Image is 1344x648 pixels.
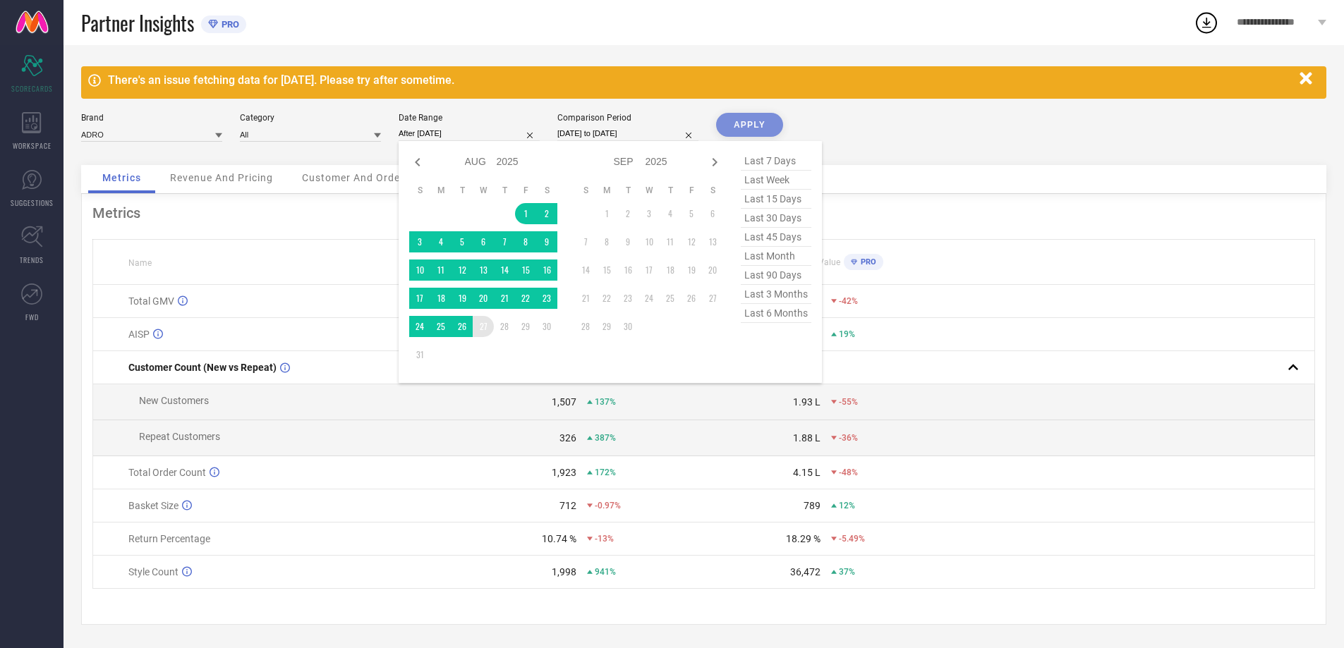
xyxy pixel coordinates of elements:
[409,259,430,281] td: Sun Aug 10 2025
[473,231,494,252] td: Wed Aug 06 2025
[20,255,44,265] span: TRENDS
[81,113,222,123] div: Brand
[536,288,557,309] td: Sat Aug 23 2025
[706,154,723,171] div: Next month
[430,288,452,309] td: Mon Aug 18 2025
[617,259,638,281] td: Tue Sep 16 2025
[536,231,557,252] td: Sat Aug 09 2025
[702,231,723,252] td: Sat Sep 13 2025
[11,197,54,208] span: SUGGESTIONS
[494,288,515,309] td: Thu Aug 21 2025
[13,140,52,151] span: WORKSPACE
[494,316,515,337] td: Thu Aug 28 2025
[557,113,698,123] div: Comparison Period
[409,344,430,365] td: Sun Aug 31 2025
[494,259,515,281] td: Thu Aug 14 2025
[617,288,638,309] td: Tue Sep 23 2025
[399,126,540,141] input: Select date range
[452,288,473,309] td: Tue Aug 19 2025
[515,203,536,224] td: Fri Aug 01 2025
[617,231,638,252] td: Tue Sep 09 2025
[793,467,821,478] div: 4.15 L
[595,501,621,511] span: -0.97%
[452,185,473,196] th: Tuesday
[793,396,821,408] div: 1.93 L
[302,172,410,183] span: Customer And Orders
[596,203,617,224] td: Mon Sep 01 2025
[128,467,206,478] span: Total Order Count
[595,397,616,407] span: 137%
[681,185,702,196] th: Friday
[638,288,660,309] td: Wed Sep 24 2025
[839,534,865,544] span: -5.49%
[839,296,858,306] span: -42%
[595,433,616,443] span: 387%
[240,113,381,123] div: Category
[515,288,536,309] td: Fri Aug 22 2025
[430,316,452,337] td: Mon Aug 25 2025
[595,567,616,577] span: 941%
[430,185,452,196] th: Monday
[473,316,494,337] td: Wed Aug 27 2025
[741,304,811,323] span: last 6 months
[536,203,557,224] td: Sat Aug 02 2025
[702,185,723,196] th: Saturday
[804,500,821,511] div: 789
[128,295,174,307] span: Total GMV
[839,433,858,443] span: -36%
[409,185,430,196] th: Sunday
[793,432,821,444] div: 1.88 L
[786,533,821,544] div: 18.29 %
[128,258,152,268] span: Name
[128,566,178,577] span: Style Count
[702,288,723,309] td: Sat Sep 27 2025
[139,431,220,442] span: Repeat Customers
[575,185,596,196] th: Sunday
[409,231,430,252] td: Sun Aug 03 2025
[515,231,536,252] td: Fri Aug 08 2025
[494,231,515,252] td: Thu Aug 07 2025
[596,316,617,337] td: Mon Sep 29 2025
[552,396,576,408] div: 1,507
[660,231,681,252] td: Thu Sep 11 2025
[741,190,811,209] span: last 15 days
[617,185,638,196] th: Tuesday
[575,231,596,252] td: Sun Sep 07 2025
[617,203,638,224] td: Tue Sep 02 2025
[741,171,811,190] span: last week
[617,316,638,337] td: Tue Sep 30 2025
[81,8,194,37] span: Partner Insights
[660,203,681,224] td: Thu Sep 04 2025
[102,172,141,183] span: Metrics
[575,259,596,281] td: Sun Sep 14 2025
[575,288,596,309] td: Sun Sep 21 2025
[473,185,494,196] th: Wednesday
[452,259,473,281] td: Tue Aug 12 2025
[92,204,1315,221] div: Metrics
[559,432,576,444] div: 326
[452,316,473,337] td: Tue Aug 26 2025
[741,152,811,171] span: last 7 days
[170,172,273,183] span: Revenue And Pricing
[536,316,557,337] td: Sat Aug 30 2025
[473,288,494,309] td: Wed Aug 20 2025
[741,266,811,285] span: last 90 days
[839,329,855,339] span: 19%
[430,259,452,281] td: Mon Aug 11 2025
[638,259,660,281] td: Wed Sep 17 2025
[839,567,855,577] span: 37%
[399,113,540,123] div: Date Range
[128,533,210,544] span: Return Percentage
[11,83,53,94] span: SCORECARDS
[638,231,660,252] td: Wed Sep 10 2025
[473,259,494,281] td: Wed Aug 13 2025
[702,203,723,224] td: Sat Sep 06 2025
[595,534,614,544] span: -13%
[452,231,473,252] td: Tue Aug 05 2025
[128,329,150,340] span: AISP
[857,257,876,267] span: PRO
[409,316,430,337] td: Sun Aug 24 2025
[839,467,858,477] span: -48%
[660,259,681,281] td: Thu Sep 18 2025
[557,126,698,141] input: Select comparison period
